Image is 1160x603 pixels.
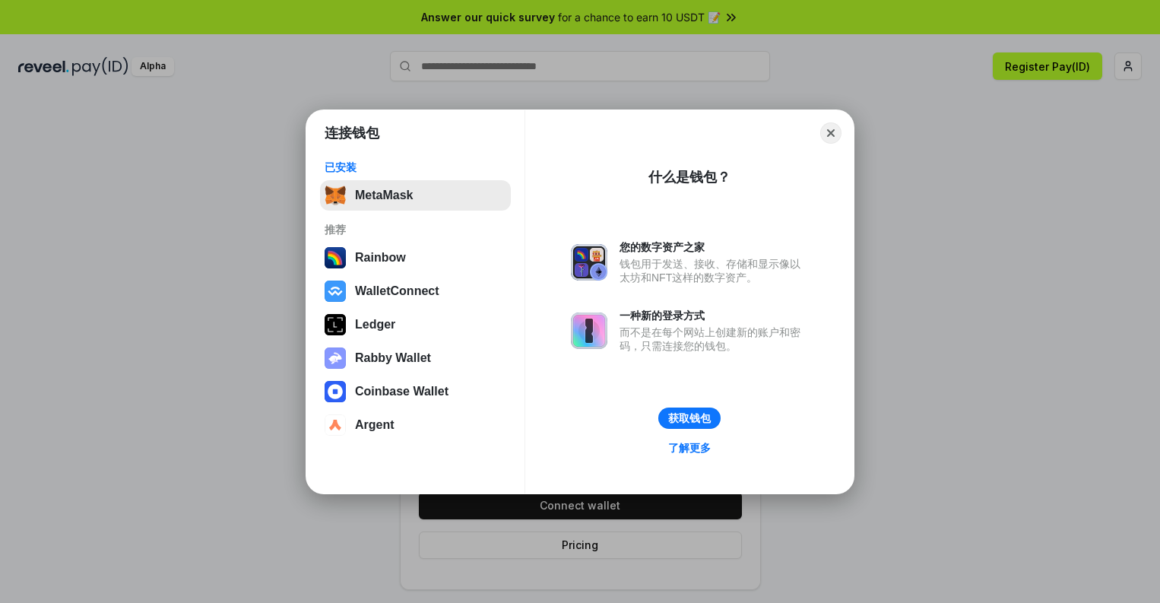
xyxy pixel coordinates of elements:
div: Coinbase Wallet [355,385,448,398]
div: 已安装 [325,160,506,174]
img: svg+xml,%3Csvg%20xmlns%3D%22http%3A%2F%2Fwww.w3.org%2F2000%2Fsvg%22%20fill%3D%22none%22%20viewBox... [325,348,346,369]
a: 了解更多 [659,438,720,458]
div: Argent [355,418,395,432]
div: 获取钱包 [668,411,711,425]
div: 而不是在每个网站上创建新的账户和密码，只需连接您的钱包。 [620,325,808,353]
img: svg+xml,%3Csvg%20fill%3D%22none%22%20height%3D%2233%22%20viewBox%3D%220%200%2035%2033%22%20width%... [325,185,346,206]
img: svg+xml,%3Csvg%20xmlns%3D%22http%3A%2F%2Fwww.w3.org%2F2000%2Fsvg%22%20fill%3D%22none%22%20viewBox... [571,244,607,281]
div: 一种新的登录方式 [620,309,808,322]
img: svg+xml,%3Csvg%20xmlns%3D%22http%3A%2F%2Fwww.w3.org%2F2000%2Fsvg%22%20fill%3D%22none%22%20viewBox... [571,313,607,349]
img: svg+xml,%3Csvg%20xmlns%3D%22http%3A%2F%2Fwww.w3.org%2F2000%2Fsvg%22%20width%3D%2228%22%20height%3... [325,314,346,335]
button: Rainbow [320,243,511,273]
button: Rabby Wallet [320,343,511,373]
div: Ledger [355,318,395,332]
div: Rabby Wallet [355,351,431,365]
button: Close [820,122,841,144]
button: Ledger [320,309,511,340]
img: svg+xml,%3Csvg%20width%3D%22120%22%20height%3D%22120%22%20viewBox%3D%220%200%20120%20120%22%20fil... [325,247,346,268]
div: 推荐 [325,223,506,236]
div: WalletConnect [355,284,439,298]
button: MetaMask [320,180,511,211]
div: 钱包用于发送、接收、存储和显示像以太坊和NFT这样的数字资产。 [620,257,808,284]
img: svg+xml,%3Csvg%20width%3D%2228%22%20height%3D%2228%22%20viewBox%3D%220%200%2028%2028%22%20fill%3D... [325,281,346,302]
div: MetaMask [355,189,413,202]
div: 什么是钱包？ [648,168,731,186]
div: 了解更多 [668,441,711,455]
img: svg+xml,%3Csvg%20width%3D%2228%22%20height%3D%2228%22%20viewBox%3D%220%200%2028%2028%22%20fill%3D... [325,414,346,436]
div: 您的数字资产之家 [620,240,808,254]
div: Rainbow [355,251,406,265]
button: Argent [320,410,511,440]
button: Coinbase Wallet [320,376,511,407]
h1: 连接钱包 [325,124,379,142]
img: svg+xml,%3Csvg%20width%3D%2228%22%20height%3D%2228%22%20viewBox%3D%220%200%2028%2028%22%20fill%3D... [325,381,346,402]
button: 获取钱包 [658,408,721,429]
button: WalletConnect [320,276,511,306]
